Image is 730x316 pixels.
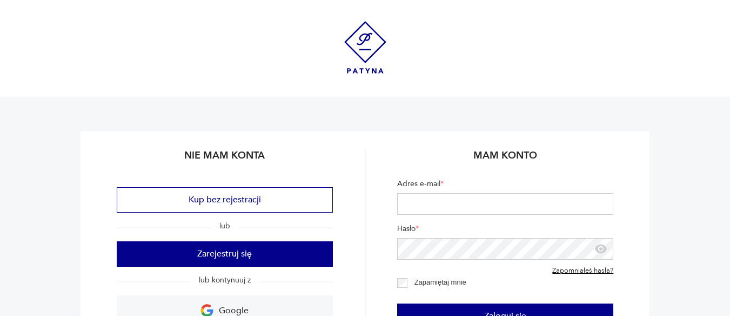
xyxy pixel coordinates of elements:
[190,275,259,285] span: lub kontynuuj z
[414,278,466,286] label: Zapamiętaj mnie
[397,149,613,170] h2: Mam konto
[397,223,613,238] label: Hasło
[552,267,613,275] a: Zapomniałeś hasła?
[117,149,333,170] h2: Nie mam konta
[117,241,333,267] button: Zarejestruj się
[117,187,333,213] button: Kup bez rejestracji
[397,179,613,193] label: Adres e-mail
[344,21,386,74] img: Patyna - sklep z meblami i dekoracjami vintage
[211,221,239,231] span: lub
